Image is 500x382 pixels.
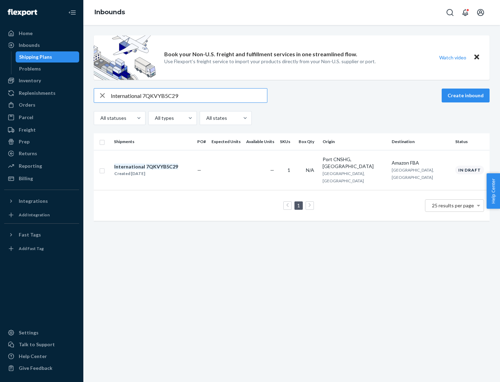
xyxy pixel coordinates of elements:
[4,28,79,39] a: Home
[389,133,452,150] th: Destination
[89,2,131,23] ol: breadcrumbs
[19,198,48,205] div: Integrations
[442,89,490,102] button: Create inbound
[277,133,296,150] th: SKUs
[16,63,80,74] a: Problems
[4,40,79,51] a: Inbounds
[4,196,79,207] button: Integrations
[19,42,40,49] div: Inbounds
[443,6,457,19] button: Open Search Box
[270,167,274,173] span: —
[452,133,490,150] th: Status
[111,89,267,102] input: Search inbounds by name, destination, msku...
[296,133,320,150] th: Box Qty
[4,160,79,172] a: Reporting
[19,65,41,72] div: Problems
[114,170,178,177] div: Created [DATE]
[19,329,39,336] div: Settings
[19,246,44,251] div: Add Fast Tag
[458,6,472,19] button: Open notifications
[19,126,36,133] div: Freight
[16,51,80,63] a: Shipping Plans
[4,229,79,240] button: Fast Tags
[154,115,155,122] input: All types
[296,202,301,208] a: Page 1 is your current page
[432,202,474,208] span: 25 results per page
[209,133,243,150] th: Expected Units
[19,90,56,97] div: Replenishments
[19,77,41,84] div: Inventory
[4,209,79,221] a: Add Integration
[19,163,42,169] div: Reporting
[486,173,500,209] button: Help Center
[19,231,41,238] div: Fast Tags
[243,133,277,150] th: Available Units
[4,339,79,350] a: Talk to Support
[19,114,33,121] div: Parcel
[19,150,37,157] div: Returns
[114,164,145,169] em: International
[4,363,79,374] button: Give Feedback
[164,50,357,58] p: Book your Non-U.S. freight and fulfillment services in one streamlined flow.
[320,133,389,150] th: Origin
[4,75,79,86] a: Inventory
[19,175,33,182] div: Billing
[19,212,50,218] div: Add Integration
[19,101,35,108] div: Orders
[65,6,79,19] button: Close Navigation
[19,353,47,360] div: Help Center
[111,133,194,150] th: Shipments
[94,8,125,16] a: Inbounds
[197,167,201,173] span: —
[287,167,290,173] span: 1
[4,99,79,110] a: Orders
[19,53,52,60] div: Shipping Plans
[8,9,37,16] img: Flexport logo
[435,52,471,63] button: Watch video
[146,164,178,169] em: 7QKVYB5C29
[392,159,450,166] div: Amazon FBA
[4,136,79,147] a: Prep
[4,148,79,159] a: Returns
[323,171,365,183] span: [GEOGRAPHIC_DATA], [GEOGRAPHIC_DATA]
[19,138,30,145] div: Prep
[164,58,376,65] p: Use Flexport’s freight service to import your products directly from your Non-U.S. supplier or port.
[472,52,481,63] button: Close
[4,243,79,254] a: Add Fast Tag
[4,124,79,135] a: Freight
[194,133,209,150] th: PO#
[19,30,33,37] div: Home
[4,327,79,338] a: Settings
[474,6,487,19] button: Open account menu
[4,351,79,362] a: Help Center
[19,365,52,372] div: Give Feedback
[19,341,55,348] div: Talk to Support
[4,112,79,123] a: Parcel
[206,115,206,122] input: All states
[323,156,386,170] div: Port CNSHG, [GEOGRAPHIC_DATA]
[306,167,314,173] span: N/A
[455,166,484,174] div: In draft
[392,167,434,180] span: [GEOGRAPHIC_DATA], [GEOGRAPHIC_DATA]
[4,173,79,184] a: Billing
[4,88,79,99] a: Replenishments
